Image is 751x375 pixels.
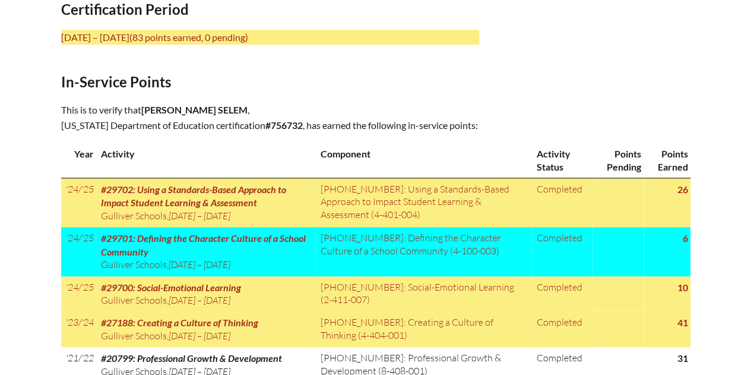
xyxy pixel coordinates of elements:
p: [DATE] – [DATE] [61,30,479,45]
th: Component [316,143,532,178]
th: Activity Status [532,143,592,178]
span: Gulliver Schools [101,330,167,342]
th: Activity [96,143,316,178]
strong: 10 [677,282,688,293]
span: #20799: Professional Growth & Development [101,352,282,364]
span: Gulliver Schools [101,294,167,306]
th: Year [61,143,96,178]
td: [PHONE_NUMBER]: Social-Emotional Learning (2-411-007) [316,276,532,312]
td: Completed [532,276,592,312]
span: Gulliver Schools [101,259,167,270]
td: , [96,311,316,347]
td: , [96,227,316,276]
td: , [96,276,316,312]
td: Completed [532,178,592,227]
strong: 41 [677,317,688,328]
th: Points Earned [644,143,690,178]
p: This is to verify that , [US_STATE] Department of Education certification , has earned the follow... [61,102,479,133]
strong: 6 [683,232,688,244]
td: '23/'24 [61,311,96,347]
strong: 26 [677,184,688,195]
td: , [96,178,316,227]
span: [DATE] – [DATE] [169,210,230,222]
td: [PHONE_NUMBER]: Creating a Culture of Thinking (4-404-001) [316,311,532,347]
strong: 31 [677,352,688,364]
span: [DATE] – [DATE] [169,330,230,342]
span: (83 points earned, 0 pending) [129,31,248,43]
td: '24/'25 [61,276,96,312]
span: [DATE] – [DATE] [169,294,230,306]
h2: In-Service Points [61,73,479,90]
td: [PHONE_NUMBER]: Using a Standards-Based Approach to Impact Student Learning & Assessment (4-401-004) [316,178,532,227]
td: Completed [532,227,592,276]
span: #27188: Creating a Culture of Thinking [101,317,258,328]
span: #29700: Social-Emotional Learning [101,282,241,293]
td: '24/'25 [61,227,96,276]
b: #756732 [265,119,303,131]
span: #29701: Defining the Character Culture of a School Community [101,232,306,257]
th: Points Pending [592,143,644,178]
span: [DATE] – [DATE] [169,259,230,270]
span: [PERSON_NAME] Selem [141,104,248,115]
td: '24/'25 [61,178,96,227]
span: Gulliver Schools [101,210,167,222]
h2: Certification Period [61,1,479,18]
td: [PHONE_NUMBER]: Defining the Character Culture of a School Community (4-100-003) [316,227,532,276]
td: Completed [532,311,592,347]
span: #29702: Using a Standards-Based Approach to Impact Student Learning & Assessment [101,184,286,208]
